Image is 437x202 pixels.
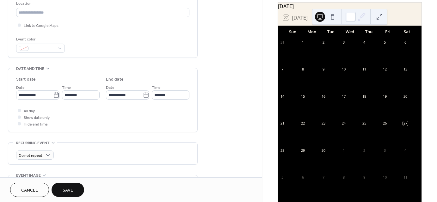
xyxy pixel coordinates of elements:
span: Link to Google Maps [24,22,58,29]
div: Thu [359,26,378,38]
div: 29 [300,148,305,153]
span: Save [63,187,73,194]
div: 10 [342,67,346,72]
div: 6 [403,40,408,45]
div: 20 [403,94,408,99]
div: Start date [16,76,36,83]
div: 22 [300,121,305,126]
span: All day [24,108,35,114]
span: Event image [16,172,41,179]
span: Date and time [16,65,44,72]
div: 10 [382,175,387,180]
span: Do not repeat [19,152,42,159]
div: 27 [403,121,408,126]
div: 4 [362,40,367,45]
div: 21 [280,121,285,126]
div: 11 [362,67,367,72]
span: Time [62,84,71,91]
div: Sun [283,26,302,38]
div: Sat [397,26,416,38]
div: 18 [362,94,367,99]
span: Date [106,84,114,91]
div: 15 [300,94,305,99]
div: 9 [321,67,326,72]
div: 7 [321,175,326,180]
div: 7 [280,67,285,72]
div: 2 [321,40,326,45]
div: End date [106,76,124,83]
div: 13 [403,67,408,72]
span: Time [152,84,161,91]
div: 26 [382,121,387,126]
div: 3 [382,148,387,153]
div: [DATE] [278,3,422,10]
div: 14 [280,94,285,99]
div: Wed [340,26,359,38]
div: 19 [382,94,387,99]
div: 24 [342,121,346,126]
div: 8 [300,67,305,72]
div: 23 [321,121,326,126]
div: Event color [16,36,64,43]
div: 4 [403,148,408,153]
div: 6 [300,175,305,180]
button: Save [52,183,84,197]
div: 5 [280,175,285,180]
div: 16 [321,94,326,99]
div: 3 [342,40,346,45]
span: Cancel [21,187,38,194]
div: 11 [403,175,408,180]
button: Cancel [10,183,49,197]
div: 28 [280,148,285,153]
div: 31 [280,40,285,45]
span: Date [16,84,25,91]
span: Hide end time [24,121,48,128]
div: Mon [302,26,321,38]
div: 1 [342,148,346,153]
span: Recurring event [16,140,50,146]
div: Location [16,0,188,7]
div: Fri [378,26,397,38]
div: 8 [342,175,346,180]
div: 2 [362,148,367,153]
div: 30 [321,148,326,153]
div: 5 [382,40,387,45]
div: Tue [321,26,340,38]
span: Show date only [24,114,50,121]
div: 25 [362,121,367,126]
div: 1 [300,40,305,45]
div: 12 [382,67,387,72]
div: 17 [342,94,346,99]
div: 9 [362,175,367,180]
